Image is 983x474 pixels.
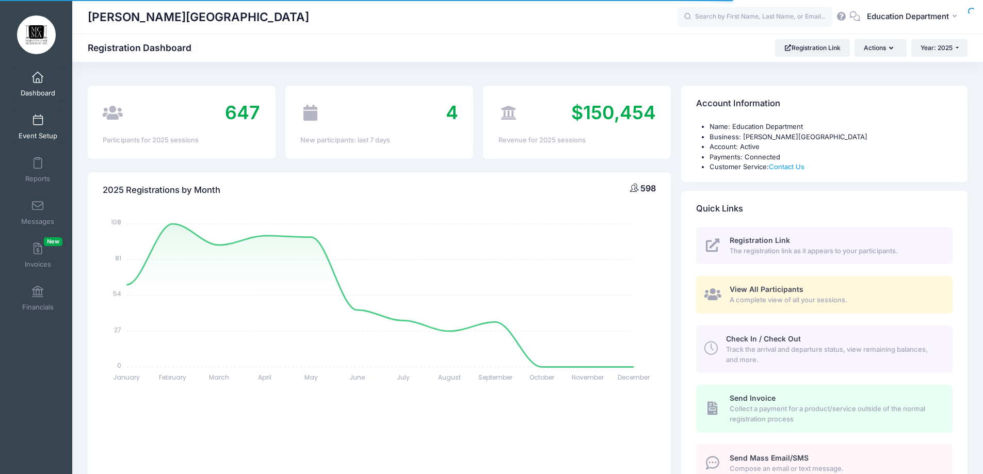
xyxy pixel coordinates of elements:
h4: 2025 Registrations by Month [103,175,220,205]
span: Event Setup [19,132,57,140]
tspan: August [438,373,461,382]
span: Collect a payment for a product/service outside of the normal registration process [730,404,941,424]
span: Track the arrival and departure status, view remaining balances, and more. [726,345,941,365]
span: 598 [640,183,656,193]
span: 647 [225,101,260,124]
tspan: May [304,373,318,382]
span: Financials [22,303,54,312]
span: Year: 2025 [921,44,953,52]
tspan: July [397,373,410,382]
a: InvoicesNew [13,237,62,273]
a: Event Setup [13,109,62,145]
tspan: April [259,373,272,382]
button: Year: 2025 [911,39,968,57]
a: Contact Us [769,162,804,171]
a: Dashboard [13,66,62,102]
tspan: November [572,373,604,382]
a: View All Participants A complete view of all your sessions. [696,276,953,314]
a: Financials [13,280,62,316]
a: Check In / Check Out Track the arrival and departure status, view remaining balances, and more. [696,325,953,373]
span: Dashboard [21,89,55,97]
li: Name: Education Department [710,122,953,132]
img: Marietta Cobb Museum of Art [17,15,56,54]
span: Compose an email or text message. [730,464,941,474]
a: Registration Link The registration link as it appears to your participants. [696,227,953,265]
span: The registration link as it appears to your participants. [730,246,941,256]
div: Revenue for 2025 sessions [498,135,656,145]
h1: [PERSON_NAME][GEOGRAPHIC_DATA] [88,5,309,29]
li: Account: Active [710,142,953,152]
span: Check In / Check Out [726,334,801,343]
tspan: 54 [114,289,122,298]
span: Send Invoice [730,394,776,402]
tspan: January [114,373,140,382]
tspan: October [529,373,555,382]
h1: Registration Dashboard [88,42,200,53]
span: Send Mass Email/SMS [730,453,809,462]
span: Invoices [25,260,51,269]
div: New participants: last 7 days [300,135,458,145]
li: Customer Service: [710,162,953,172]
span: Education Department [867,11,949,22]
span: A complete view of all your sessions. [730,295,941,305]
tspan: June [349,373,365,382]
tspan: September [478,373,513,382]
tspan: 27 [115,325,122,334]
a: Reports [13,152,62,188]
a: Messages [13,194,62,231]
h4: Account Information [696,89,780,119]
span: View All Participants [730,285,803,293]
span: Messages [21,217,54,226]
span: $150,454 [571,101,656,124]
h4: Quick Links [696,194,743,223]
div: Participants for 2025 sessions [103,135,260,145]
tspan: February [159,373,186,382]
input: Search by First Name, Last Name, or Email... [678,7,832,27]
tspan: March [209,373,229,382]
tspan: 0 [118,361,122,370]
button: Education Department [860,5,968,29]
a: Registration Link [775,39,850,57]
tspan: December [618,373,650,382]
tspan: 108 [111,218,122,226]
li: Business: [PERSON_NAME][GEOGRAPHIC_DATA] [710,132,953,142]
a: Send Invoice Collect a payment for a product/service outside of the normal registration process [696,385,953,432]
li: Payments: Connected [710,152,953,162]
span: New [44,237,62,246]
span: Reports [25,174,50,183]
tspan: 81 [116,253,122,262]
span: Registration Link [730,236,790,244]
span: 4 [446,101,458,124]
button: Actions [855,39,906,57]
